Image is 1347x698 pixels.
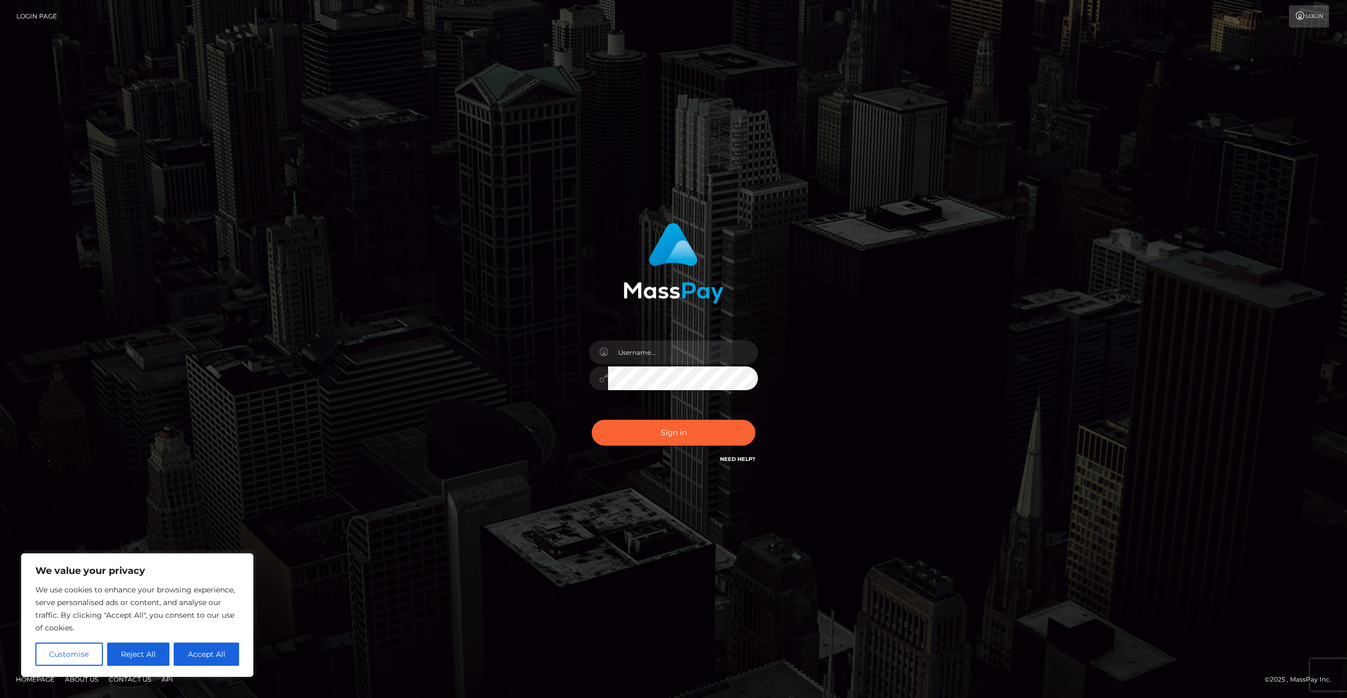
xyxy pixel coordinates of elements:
a: Login Page [16,5,57,27]
button: Accept All [174,643,239,666]
a: Homepage [12,671,59,687]
p: We value your privacy [35,564,239,577]
button: Sign in [592,420,755,446]
img: MassPay Login [623,223,724,304]
button: Customise [35,643,103,666]
input: Username... [608,341,758,364]
button: Reject All [107,643,170,666]
a: Contact Us [105,671,155,687]
div: © 2025 , MassPay Inc. [1265,674,1339,685]
p: We use cookies to enhance your browsing experience, serve personalised ads or content, and analys... [35,583,239,634]
a: About Us [61,671,102,687]
a: API [157,671,177,687]
div: We value your privacy [21,553,253,677]
a: Login [1289,5,1329,27]
a: Need Help? [720,456,755,463]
